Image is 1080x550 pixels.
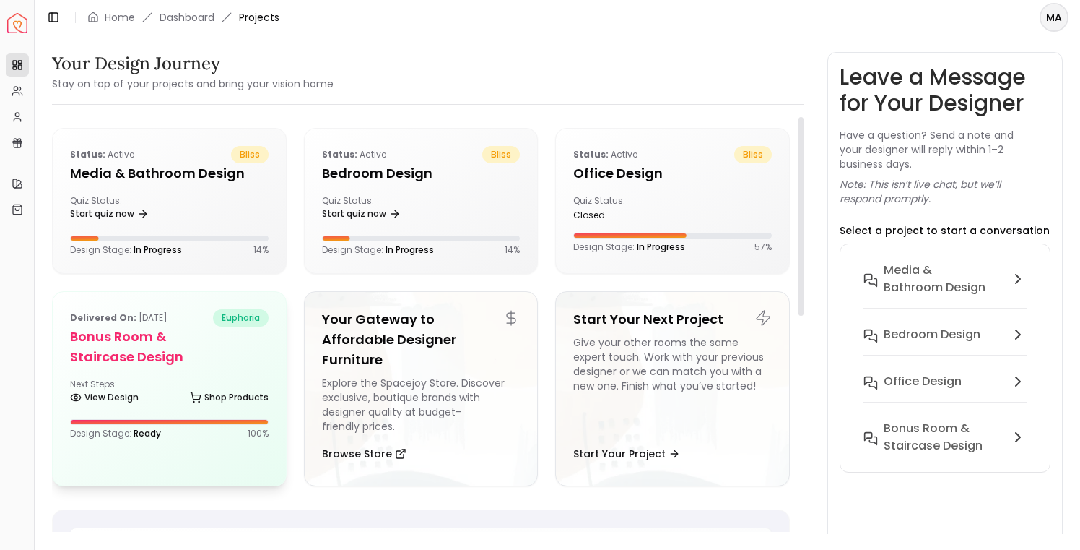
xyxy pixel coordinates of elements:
[884,373,962,390] h6: Office Design
[70,148,105,160] b: Status:
[852,367,1038,414] button: Office Design
[386,244,434,256] span: In Progress
[884,262,1003,296] h6: Media & Bathroom Design
[322,163,521,184] h5: Bedroom Design
[505,244,520,256] p: 14 %
[70,146,134,163] p: active
[322,439,406,468] button: Browse Store
[239,10,279,25] span: Projects
[555,291,790,486] a: Start Your Next ProjectGive your other rooms the same expert touch. Work with your previous desig...
[852,320,1038,367] button: Bedroom Design
[7,13,27,33] img: Spacejoy Logo
[70,309,167,327] p: [DATE]
[573,241,685,253] p: Design Stage:
[1041,4,1067,30] span: MA
[884,326,980,343] h6: Bedroom Design
[573,163,772,184] h5: Office Design
[840,177,1050,206] p: Note: This isn’t live chat, but we’ll respond promptly.
[70,379,269,408] div: Next Steps:
[253,244,269,256] p: 14 %
[70,387,139,408] a: View Design
[637,241,685,253] span: In Progress
[573,309,772,330] h5: Start Your Next Project
[322,376,521,434] div: Explore the Spacejoy Store. Discover exclusive, boutique brands with designer quality at budget-f...
[322,148,357,160] b: Status:
[322,204,401,224] a: Start quiz now
[840,223,1050,238] p: Select a project to start a conversation
[304,291,539,486] a: Your Gateway to Affordable Designer FurnitureExplore the Spacejoy Store. Discover exclusive, bout...
[573,335,772,434] div: Give your other rooms the same expert touch. Work with your previous designer or we can match you...
[87,10,279,25] nav: breadcrumb
[884,420,1003,455] h6: Bonus Room & Staircase Design
[52,52,334,75] h3: Your Design Journey
[573,146,637,163] p: active
[322,244,434,256] p: Design Stage:
[322,309,521,370] h5: Your Gateway to Affordable Designer Furniture
[134,244,182,256] span: In Progress
[734,146,772,163] span: bliss
[322,195,415,224] div: Quiz Status:
[160,10,214,25] a: Dashboard
[70,244,182,256] p: Design Stage:
[322,146,386,163] p: active
[52,77,334,91] small: Stay on top of your projects and bring your vision home
[852,256,1038,320] button: Media & Bathroom Design
[70,428,161,439] p: Design Stage:
[573,148,609,160] b: Status:
[231,146,269,163] span: bliss
[70,327,269,367] h5: Bonus Room & Staircase Design
[70,195,163,224] div: Quiz Status:
[754,241,772,253] p: 57 %
[7,13,27,33] a: Spacejoy
[573,195,666,221] div: Quiz Status:
[70,204,149,224] a: Start quiz now
[213,309,269,327] span: euphoria
[852,414,1038,460] button: Bonus Room & Staircase Design
[248,428,269,439] p: 100 %
[840,64,1050,116] h3: Leave a Message for Your Designer
[840,128,1050,171] p: Have a question? Send a note and your designer will reply within 1–2 business days.
[70,163,269,184] h5: Media & Bathroom Design
[70,311,136,324] b: Delivered on:
[105,10,135,25] a: Home
[482,146,520,163] span: bliss
[134,427,161,439] span: Ready
[190,387,269,408] a: Shop Products
[573,210,666,221] div: closed
[1040,3,1068,32] button: MA
[573,439,680,468] button: Start Your Project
